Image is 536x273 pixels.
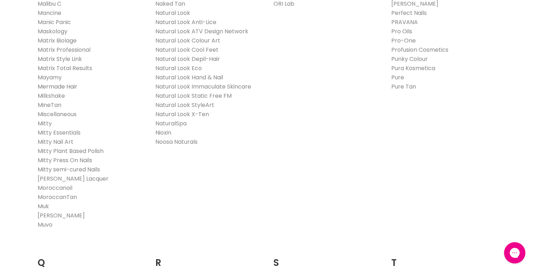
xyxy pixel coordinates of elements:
a: Mitty semi-cured Nails [38,165,100,174]
iframe: Gorgias live chat messenger [501,240,529,266]
a: Nioxin [155,129,171,137]
a: Mitty Nail Art [38,138,73,146]
a: Moroccanoil [38,184,72,192]
a: Perfect Nails [391,9,427,17]
a: Natural Look X-Ten [155,110,209,118]
a: NaturalSpa [155,119,187,127]
a: Punky Colour [391,55,428,63]
a: Matrix Professional [38,46,90,54]
a: Natural Look Depil-Hair [155,55,220,63]
a: Natural Look Cool Feet [155,46,219,54]
a: Natural Look Hand & Nail [155,73,223,81]
h2: R [155,246,263,270]
a: Natural Look Eco [155,64,202,72]
h2: Q [38,246,145,270]
a: Miscellaneous [38,110,77,118]
a: Natural Look Immaculate Skincare [155,83,251,91]
a: Mitty Press On Nails [38,156,92,164]
a: Matrix Style Link [38,55,82,63]
a: Pro Oils [391,27,412,35]
a: MineTan [38,101,61,109]
a: Mancine [38,9,61,17]
a: Mitty Plant Based Polish [38,147,104,155]
a: [PERSON_NAME] [38,211,85,220]
a: [PERSON_NAME] Lacquer [38,175,109,183]
a: Natural Look [155,9,190,17]
a: Natural Look Colour Art [155,36,220,45]
a: Matrix Total Results [38,64,92,72]
a: Milkshake [38,92,65,100]
a: Natural Look Anti-Lice [155,18,216,26]
a: Natural Look StyleArt [155,101,214,109]
a: Pure Tan [391,83,416,91]
a: Mitty Essentials [38,129,81,137]
a: Profusion Cosmetics [391,46,448,54]
a: Mermade Hair [38,83,77,91]
a: Pro-One [391,36,416,45]
a: Pura Kosmetica [391,64,435,72]
a: Noosa Naturals [155,138,198,146]
a: MoroccanTan [38,193,77,201]
a: Maskology [38,27,67,35]
a: Matrix Biolage [38,36,77,45]
a: Natural Look ATV Design Network [155,27,248,35]
a: PRAVANA [391,18,418,26]
a: Manic Panic [38,18,71,26]
a: Mitty [38,119,52,127]
a: Pure [391,73,404,81]
h2: T [391,246,499,270]
h2: S [273,246,381,270]
a: Natural Look Static Free FM [155,92,232,100]
a: Muk [38,202,49,210]
a: Muvo [38,221,53,229]
a: Mayamy [38,73,62,81]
